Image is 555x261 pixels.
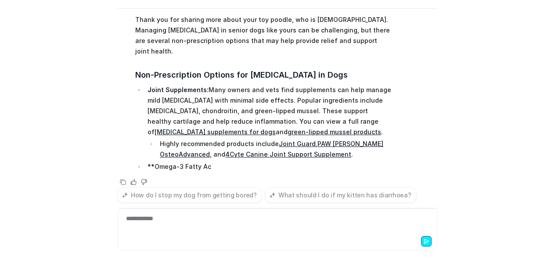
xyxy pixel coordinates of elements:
[265,187,416,203] button: What should I do if my kitten has diarrhoea?
[148,86,209,93] strong: Joint Supplements:
[157,139,392,160] li: Highly recommended products include , , and .
[288,128,381,136] a: green-lipped mussel products
[279,140,316,147] a: Joint Guard
[118,187,262,203] button: How do I stop my dog from getting bored?
[225,150,351,158] a: 4Cyte Canine Joint Support Supplement
[148,161,392,172] p: **Omega-3 Fatty Ac
[135,69,392,81] h3: Non-Prescription Options for [MEDICAL_DATA] in Dogs
[155,128,276,136] a: [MEDICAL_DATA] supplements for dogs
[135,14,392,57] p: Thank you for sharing more about your toy poodle, who is [DEMOGRAPHIC_DATA]. Managing [MEDICAL_DA...
[148,85,392,137] p: Many owners and vets find supplements can help manage mild [MEDICAL_DATA] with minimal side effec...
